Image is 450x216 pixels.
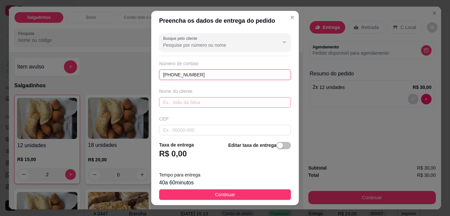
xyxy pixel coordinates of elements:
button: Show suggestions [279,37,290,47]
div: CEP [159,116,291,122]
strong: Editar taxa de entrega [228,143,276,148]
input: Ex.: (11) 9 8888-9999 [159,69,291,80]
span: Tempo para entrega [159,172,200,177]
div: Número de contato [159,60,291,67]
span: Continuar [215,191,235,198]
div: 40 a 60 minutos [159,179,291,187]
button: Continuar [159,189,291,200]
input: Ex.: João da Silva [159,97,291,108]
input: Busque pelo cliente [163,42,268,48]
label: Busque pelo cliente [163,36,200,41]
strong: Taxa de entrega [159,142,194,148]
header: Preencha os dados de entrega do pedido [151,11,299,31]
button: Close [287,12,297,23]
div: Nome do cliente [159,88,291,94]
h3: R$ 0,00 [159,148,187,159]
input: Ex.: 00000-000 [159,125,291,135]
